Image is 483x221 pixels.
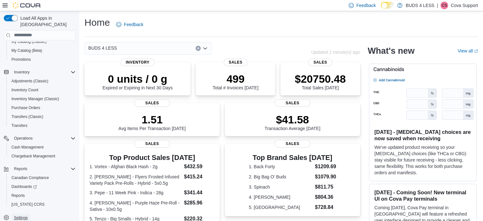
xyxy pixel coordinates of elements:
[11,79,48,84] span: Adjustments (Classic)
[103,73,173,85] p: 0 units / 0 g
[11,68,76,76] span: Inventory
[114,18,146,31] a: Feedback
[11,96,59,101] span: Inventory Manager (Classic)
[9,143,46,151] a: Cash Management
[6,86,78,94] button: Inventory Count
[249,204,312,211] dt: 5. [GEOGRAPHIC_DATA]
[6,103,78,112] button: Purchase Orders
[14,136,33,141] span: Operations
[9,113,76,121] span: Transfers (Classic)
[184,199,214,207] dd: $285.96
[451,2,478,9] p: Cova Support
[9,113,46,121] a: Transfers (Classic)
[9,56,33,63] a: Promotions
[11,193,25,198] span: Reports
[9,174,51,182] a: Canadian Compliance
[9,183,39,190] a: Dashboards
[11,154,55,159] span: Chargeback Management
[9,201,76,208] span: Washington CCRS
[124,21,143,28] span: Feedback
[9,122,30,129] a: Transfers
[9,38,76,45] span: My Catalog (Classic)
[203,46,208,51] button: Open list of options
[6,121,78,130] button: Transfers
[18,15,76,28] span: Load All Apps in [GEOGRAPHIC_DATA]
[9,95,76,103] span: Inventory Manager (Classic)
[1,134,78,143] button: Operations
[9,86,76,94] span: Inventory Count
[134,99,170,107] span: Sales
[11,135,35,142] button: Operations
[11,202,44,207] span: [US_STATE] CCRS
[315,193,336,201] dd: $804.36
[315,183,336,191] dd: $811.75
[374,189,471,202] h3: [DATE] - Coming Soon! New terminal UI on Cova Pay terminals
[13,2,41,9] img: Cova
[11,48,42,53] span: My Catalog (Beta)
[249,163,312,170] dt: 1. Back Forty
[1,164,78,173] button: Reports
[249,154,336,162] h3: Top Brand Sales [DATE]
[275,140,310,148] span: Sales
[249,184,312,190] dt: 3. Spinach
[1,68,78,77] button: Inventory
[11,175,49,180] span: Canadian Compliance
[474,49,478,53] svg: External link
[249,174,312,180] dt: 2. Big Bag O' Buds
[6,173,78,182] button: Canadian Compliance
[121,59,155,66] span: Inventory
[308,59,332,66] span: Sales
[9,192,76,199] span: Reports
[9,56,76,63] span: Promotions
[381,2,394,9] input: Dark Mode
[14,166,27,171] span: Reports
[90,190,181,196] dt: 3. Pepe - 11 Week Pink - Indica - 28g
[11,114,43,119] span: Transfers (Classic)
[9,152,58,160] a: Chargeback Management
[9,77,76,85] span: Adjustments (Classic)
[315,204,336,211] dd: $728.84
[374,129,471,142] h3: [DATE] - [MEDICAL_DATA] choices are now saved when receiving
[6,46,78,55] button: My Catalog (Beta)
[6,94,78,103] button: Inventory Manager (Classic)
[437,2,438,9] p: |
[315,163,336,170] dd: $1209.69
[90,174,181,186] dt: 2. [PERSON_NAME] - Flyers Frosted Infused Variety Pack Pre-Rolls - Hybrid - 5x0.5g
[11,145,44,150] span: Cash Management
[9,38,49,45] a: My Catalog (Classic)
[356,2,376,9] span: Feedback
[6,200,78,209] button: [US_STATE] CCRS
[6,112,78,121] button: Transfers (Classic)
[224,59,247,66] span: Sales
[368,46,414,56] h2: What's new
[6,37,78,46] button: My Catalog (Classic)
[90,163,181,170] dt: 1. Vortex - Afghan Black Hash - 2g
[9,95,62,103] a: Inventory Manager (Classic)
[118,113,186,126] p: 1.51
[6,152,78,161] button: Chargeback Management
[265,113,320,126] p: $41.58
[196,46,201,51] button: Clear input
[9,192,27,199] a: Reports
[184,173,214,181] dd: $415.24
[184,189,214,197] dd: $341.44
[311,50,360,55] p: Updated 1 minute(s) ago
[11,105,40,110] span: Purchase Orders
[11,184,37,189] span: Dashboards
[184,163,214,170] dd: $432.59
[90,154,215,162] h3: Top Product Sales [DATE]
[9,77,51,85] a: Adjustments (Classic)
[9,86,41,94] a: Inventory Count
[14,70,30,75] span: Inventory
[14,215,28,220] span: Settings
[118,113,186,131] div: Avg Items Per Transaction [DATE]
[11,87,38,93] span: Inventory Count
[9,201,47,208] a: [US_STATE] CCRS
[9,174,76,182] span: Canadian Compliance
[315,173,336,181] dd: $1079.90
[90,200,181,212] dt: 4. [PERSON_NAME] - Purple Haze Pre-Roll - Sativa - 10x0.5g
[6,143,78,152] button: Cash Management
[88,44,117,52] span: BUDS 4 LESS
[406,2,434,9] p: BUDS 4 LESS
